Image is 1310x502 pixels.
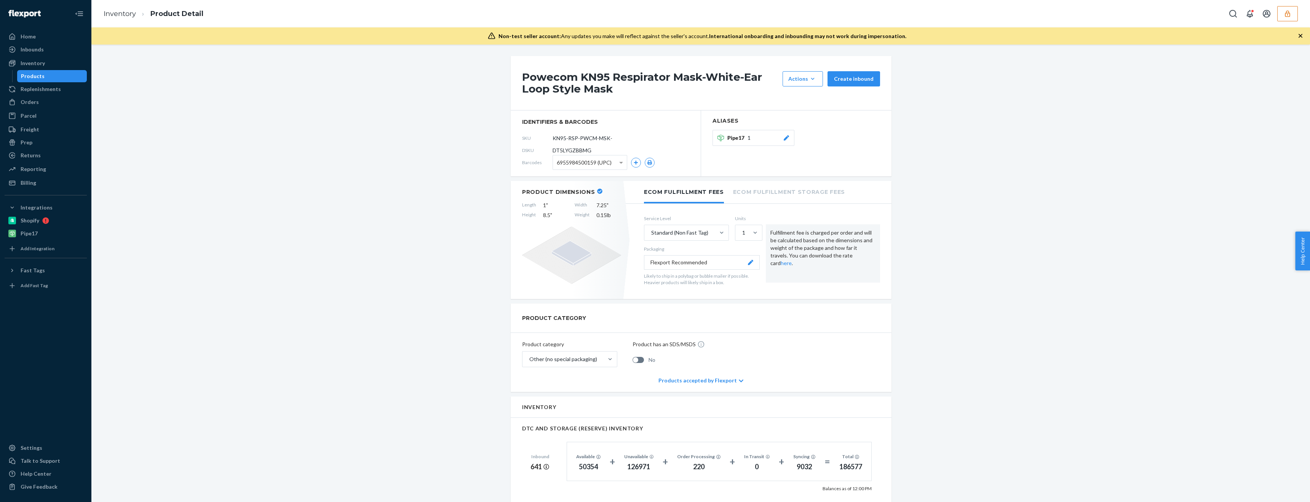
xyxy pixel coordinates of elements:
span: Width [575,201,589,209]
button: Open Search Box [1225,6,1241,21]
div: Total [839,453,862,460]
span: Length [522,201,536,209]
a: Reporting [5,163,87,175]
div: Unavailable [624,453,654,460]
span: 0.15 lb [596,211,621,219]
span: " [607,202,609,208]
button: Close Navigation [72,6,87,21]
button: Open notifications [1242,6,1257,21]
label: Service Level [644,215,729,222]
h2: DTC AND STORAGE (RESERVE) INVENTORY [522,425,880,431]
button: Actions [783,71,823,86]
div: + [779,455,784,468]
div: Help Center [21,470,51,478]
span: Non-test seller account: [498,33,561,39]
a: Shopify [5,214,87,227]
div: + [663,455,668,468]
span: Help Center [1295,232,1310,270]
div: Settings [21,444,42,452]
div: Fulfillment fee is charged per order and will be calculated based on the dimensions and weight of... [766,224,880,283]
div: Billing [21,179,36,187]
li: Ecom Fulfillment Fees [644,181,724,203]
div: 50354 [576,462,601,472]
a: Orders [5,96,87,108]
button: Give Feedback [5,481,87,493]
h2: Aliases [713,118,880,124]
span: DSKU [522,147,553,153]
a: Product Detail [150,10,203,18]
img: Flexport logo [8,10,41,18]
div: Reporting [21,165,46,173]
div: Inventory [21,59,45,67]
a: Inventory [5,57,87,69]
a: Add Fast Tag [5,280,87,292]
div: Available [576,453,601,460]
a: Replenishments [5,83,87,95]
div: Any updates you make will reflect against the seller's account. [498,32,906,40]
p: Product has an SDS/MSDS [633,341,696,348]
h1: Powecom KN95 Respirator Mask-White-Ear Loop Style Mask [522,71,779,95]
button: Flexport Recommended [644,255,760,270]
span: identifiers & barcodes [522,118,689,126]
div: Give Feedback [21,483,58,491]
span: 8.5 [543,211,568,219]
button: Open account menu [1259,6,1274,21]
div: Parcel [21,112,37,120]
a: Pipe17 [5,227,87,240]
a: here [781,260,792,266]
p: Likely to ship in a polybag or bubble mailer if possible. Heavier products will likely ship in a ... [644,273,760,286]
p: Packaging [644,246,760,252]
a: Add Integration [5,243,87,255]
button: Integrations [5,201,87,214]
div: Orders [21,98,39,106]
div: Inbounds [21,46,44,53]
div: Add Fast Tag [21,282,48,289]
span: Barcodes [522,159,553,166]
ol: breadcrumbs [97,3,209,25]
span: International onboarding and inbounding may not work during impersonation. [709,33,906,39]
div: Integrations [21,204,53,211]
span: " [546,202,548,208]
span: SKU [522,135,553,141]
div: Products accepted by Flexport [658,369,743,392]
a: Freight [5,123,87,136]
p: Product category [522,341,617,348]
div: Actions [788,75,817,83]
li: Ecom Fulfillment Storage Fees [733,181,845,202]
div: Shopify [21,217,39,224]
span: Height [522,211,536,219]
div: 0 [744,462,770,472]
a: Inventory [104,10,136,18]
span: Weight [575,211,589,219]
div: 220 [677,462,720,472]
div: = [824,455,830,468]
iframe: Opens a widget where you can chat to one of our agents [1260,479,1302,498]
div: Talk to Support [21,457,60,465]
a: Billing [5,177,87,189]
button: Talk to Support [5,455,87,467]
a: Parcel [5,110,87,122]
div: Products [21,72,45,80]
div: + [730,455,735,468]
h2: Product Dimensions [522,189,595,195]
button: Pipe171 [713,130,794,146]
div: Freight [21,126,39,133]
div: Syncing [793,453,815,460]
span: " [550,212,552,218]
span: DT5LYGZBBMG [553,147,591,154]
div: Prep [21,139,32,146]
a: Help Center [5,468,87,480]
a: Settings [5,442,87,454]
span: 6955984500159 (UPC) [557,156,612,169]
div: Add Integration [21,245,54,252]
button: Fast Tags [5,264,87,277]
div: + [610,455,615,468]
div: 126971 [624,462,654,472]
label: Units [735,215,760,222]
div: Inbound [530,453,550,460]
h2: Inventory [522,404,556,410]
div: Home [21,33,36,40]
span: Pipe17 [727,134,748,142]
